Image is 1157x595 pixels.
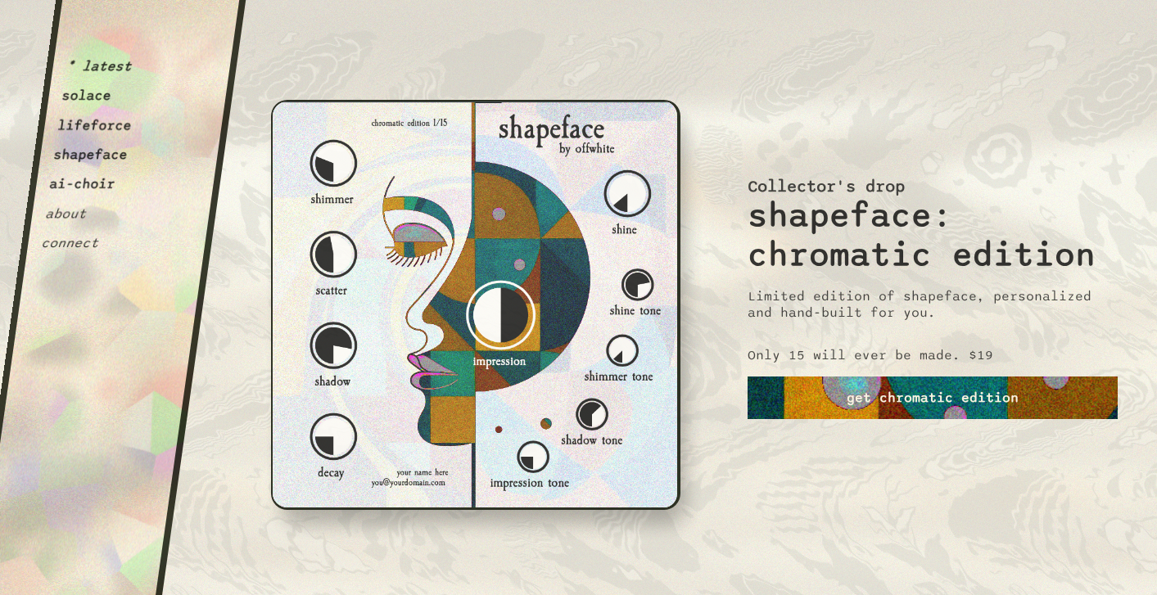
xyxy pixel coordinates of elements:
button: solace [61,88,112,104]
button: connect [40,235,100,251]
button: about [44,205,88,222]
h2: shapeface: chromatic edition [748,196,1118,275]
button: * latest [65,58,133,74]
button: shapeface [52,146,129,163]
img: shapeface collectors [271,100,680,510]
h3: Collector's drop [748,177,905,196]
a: get chromatic edition [748,376,1118,419]
p: Only 15 will ever be made. $19 [748,347,993,363]
p: Limited edition of shapeface, personalized and hand-built for you. [748,288,1118,321]
button: ai-choir [48,176,116,192]
button: lifeforce [56,117,133,133]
